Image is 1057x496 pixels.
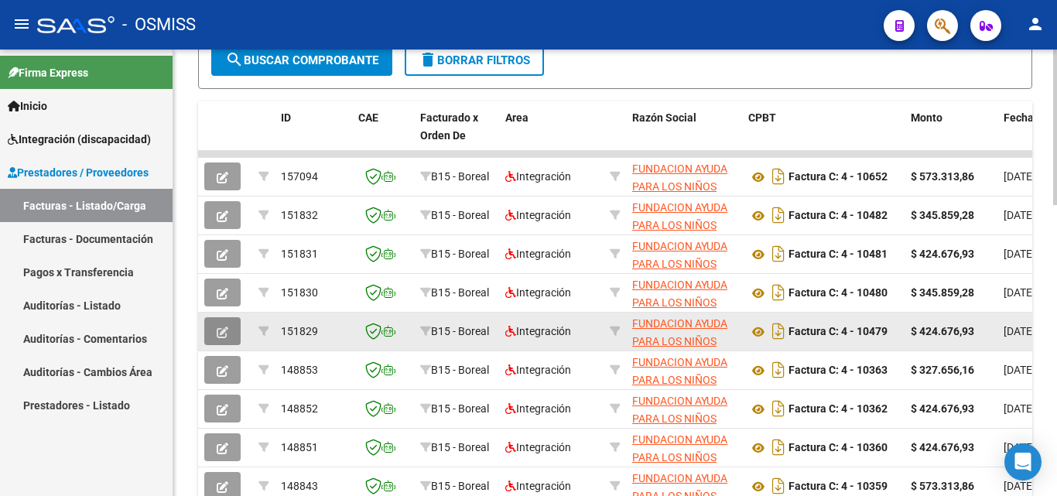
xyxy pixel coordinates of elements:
span: B15 - Boreal [431,286,489,299]
span: 151830 [281,286,318,299]
datatable-header-cell: CAE [352,101,414,169]
strong: $ 424.676,93 [911,402,974,415]
span: Integración [505,286,571,299]
strong: Factura C: 4 - 10482 [788,210,888,222]
span: Razón Social [632,111,696,124]
span: FUNDACION AYUDA PARA LOS NIÑOS CON AUTISMO (A.NI.A.) [632,162,727,227]
span: 148851 [281,441,318,453]
div: Open Intercom Messenger [1004,443,1042,481]
span: FUNDACION AYUDA PARA LOS NIÑOS CON AUTISMO (A.NI.A.) [632,317,727,382]
span: 148853 [281,364,318,376]
span: B15 - Boreal [431,325,489,337]
span: FUNDACION AYUDA PARA LOS NIÑOS CON AUTISMO (A.NI.A.) [632,356,727,421]
i: Descargar documento [768,280,788,305]
strong: $ 345.859,28 [911,286,974,299]
span: Inicio [8,97,47,115]
span: Area [505,111,528,124]
strong: Factura C: 4 - 10480 [788,287,888,299]
div: 30710899181 [632,315,736,347]
datatable-header-cell: Razón Social [626,101,742,169]
i: Descargar documento [768,396,788,421]
span: Integración [505,480,571,492]
span: FUNDACION AYUDA PARA LOS NIÑOS CON AUTISMO (A.NI.A.) [632,201,727,266]
span: ID [281,111,291,124]
strong: $ 573.313,86 [911,480,974,492]
span: - OSMISS [122,8,196,42]
span: [DATE] [1004,402,1035,415]
strong: $ 424.676,93 [911,325,974,337]
span: B15 - Boreal [431,209,489,221]
div: 30710899181 [632,276,736,309]
span: 151831 [281,248,318,260]
span: [DATE] [1004,170,1035,183]
span: Monto [911,111,942,124]
span: B15 - Boreal [431,402,489,415]
span: CPBT [748,111,776,124]
span: B15 - Boreal [431,170,489,183]
datatable-header-cell: ID [275,101,352,169]
span: Buscar Comprobante [225,53,378,67]
span: Integración [505,209,571,221]
span: [DATE] [1004,364,1035,376]
div: 30710899181 [632,238,736,270]
span: CAE [358,111,378,124]
span: Integración [505,364,571,376]
span: [DATE] [1004,441,1035,453]
span: [DATE] [1004,325,1035,337]
span: Borrar Filtros [419,53,530,67]
span: 148843 [281,480,318,492]
span: [DATE] [1004,209,1035,221]
strong: $ 345.859,28 [911,209,974,221]
div: 30710899181 [632,431,736,464]
span: [DATE] [1004,480,1035,492]
strong: $ 424.676,93 [911,441,974,453]
mat-icon: search [225,50,244,69]
span: B15 - Boreal [431,248,489,260]
strong: Factura C: 4 - 10652 [788,171,888,183]
span: B15 - Boreal [431,480,489,492]
div: 30710899181 [632,199,736,231]
i: Descargar documento [768,319,788,344]
mat-icon: delete [419,50,437,69]
datatable-header-cell: Area [499,101,604,169]
span: Integración [505,325,571,337]
div: 30710899181 [632,160,736,193]
button: Borrar Filtros [405,45,544,76]
span: Integración [505,170,571,183]
div: 30710899181 [632,392,736,425]
strong: $ 424.676,93 [911,248,974,260]
datatable-header-cell: Facturado x Orden De [414,101,499,169]
strong: Factura C: 4 - 10359 [788,481,888,493]
span: 151829 [281,325,318,337]
span: B15 - Boreal [431,364,489,376]
i: Descargar documento [768,357,788,382]
span: 157094 [281,170,318,183]
span: [DATE] [1004,248,1035,260]
i: Descargar documento [768,203,788,227]
span: Integración [505,402,571,415]
strong: Factura C: 4 - 10362 [788,403,888,416]
span: B15 - Boreal [431,441,489,453]
span: FUNDACION AYUDA PARA LOS NIÑOS CON AUTISMO (A.NI.A.) [632,279,727,344]
i: Descargar documento [768,241,788,266]
strong: $ 327.656,16 [911,364,974,376]
span: Firma Express [8,64,88,81]
div: 30710899181 [632,354,736,386]
mat-icon: menu [12,15,31,33]
span: FUNDACION AYUDA PARA LOS NIÑOS CON AUTISMO (A.NI.A.) [632,240,727,305]
strong: Factura C: 4 - 10481 [788,248,888,261]
i: Descargar documento [768,164,788,189]
strong: $ 573.313,86 [911,170,974,183]
span: Integración (discapacidad) [8,131,151,148]
datatable-header-cell: Monto [905,101,997,169]
strong: Factura C: 4 - 10479 [788,326,888,338]
span: Facturado x Orden De [420,111,478,142]
span: FUNDACION AYUDA PARA LOS NIÑOS CON AUTISMO (A.NI.A.) [632,395,727,460]
i: Descargar documento [768,435,788,460]
span: 151832 [281,209,318,221]
span: Prestadores / Proveedores [8,164,149,181]
span: Integración [505,248,571,260]
strong: Factura C: 4 - 10360 [788,442,888,454]
span: Integración [505,441,571,453]
button: Buscar Comprobante [211,45,392,76]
